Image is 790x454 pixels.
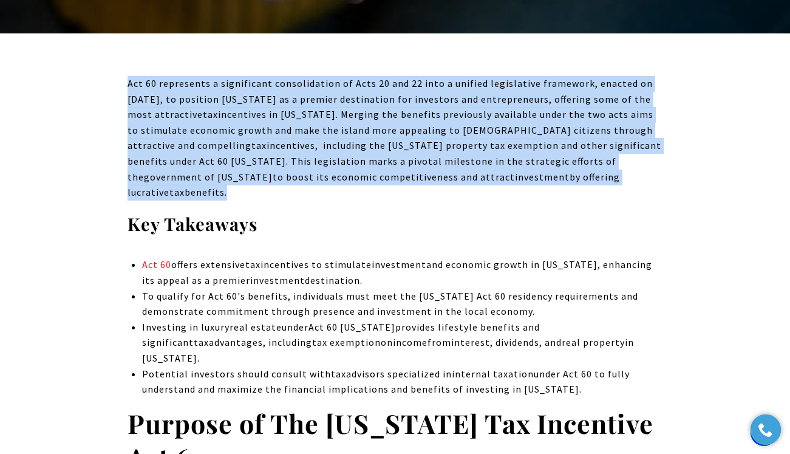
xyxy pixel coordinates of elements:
[452,368,534,380] span: internal taxation
[250,274,305,286] span: investment
[372,258,426,270] span: investment
[194,336,209,348] span: tax
[251,139,267,151] span: tax
[393,336,427,348] span: income
[562,336,625,348] span: real property
[427,336,451,348] span: from
[142,290,638,318] span: To qualify for Act 60's benefits, individuals must meet the [US_STATE] Act 60 residency requireme...
[305,274,363,286] span: destination.
[142,258,171,270] a: Act 60
[209,336,312,348] span: advantages, including
[142,321,230,333] span: Investing in luxury
[273,171,515,183] span: to boost its economic competitiveness and attract
[142,368,331,380] span: Potential investors should consult with
[171,258,245,270] span: offers extensive
[490,336,562,348] span: , dividends, and
[346,368,452,380] span: advisors specialized in
[128,139,661,182] span: incentives, including the [US_STATE] property tax exemption and other significant benefits under ...
[381,336,393,348] span: on
[515,171,570,183] span: investment
[169,186,185,198] span: tax
[312,336,381,348] span: tax exemption
[128,77,653,120] span: Act 60 represents a significant consolidation of Acts 20 and 22 into a unified legislative framew...
[203,108,218,120] span: tax
[260,258,372,270] span: incentives to stimulate
[308,321,395,333] span: Act 60 [US_STATE]
[128,108,653,151] span: incentives in [US_STATE]. Merging the benefits previously available under the two acts aims to st...
[185,186,227,198] span: benefits.
[128,212,257,235] strong: Key Takeaways
[331,368,346,380] span: tax
[245,258,260,270] span: tax
[230,321,282,333] span: real estate
[451,336,490,348] span: interest
[144,171,273,183] span: government of [US_STATE]
[282,321,308,333] span: under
